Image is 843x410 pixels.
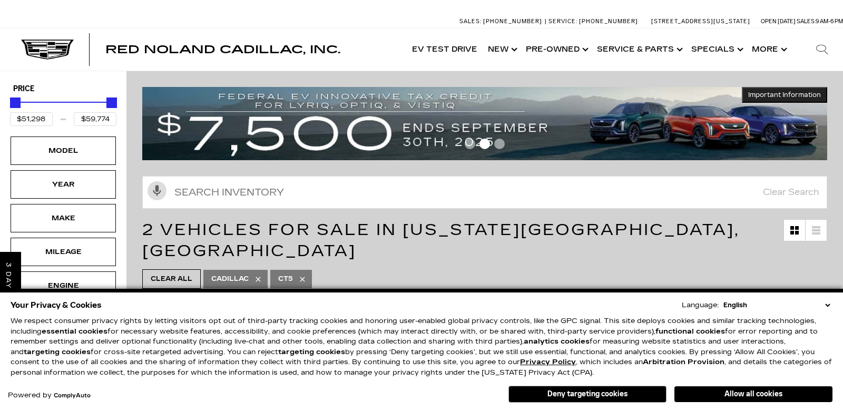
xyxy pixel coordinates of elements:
strong: essential cookies [42,327,107,336]
input: Maximum [74,112,116,126]
img: vrp-tax-ending-august-version [142,87,827,160]
select: Language Select [721,300,832,310]
span: [PHONE_NUMBER] [579,18,638,25]
button: Important Information [742,87,827,103]
span: 9 AM-6 PM [816,18,843,25]
div: Minimum Price [10,97,21,108]
span: [PHONE_NUMBER] [483,18,542,25]
div: Language: [682,302,719,309]
span: Go to slide 3 [494,139,505,149]
strong: targeting cookies [278,348,345,356]
a: Specials [686,28,747,71]
div: MileageMileage [11,238,116,266]
strong: analytics cookies [524,337,590,346]
div: Mileage [37,246,90,258]
u: Privacy Policy [520,358,576,366]
span: Go to slide 1 [465,139,475,149]
div: Price [10,94,116,126]
a: [STREET_ADDRESS][US_STATE] [651,18,750,25]
div: Powered by [8,392,91,399]
span: Sales: [797,18,816,25]
strong: targeting cookies [24,348,91,356]
a: Service: [PHONE_NUMBER] [545,18,641,24]
div: Engine [37,280,90,291]
a: Grid View [784,220,805,241]
span: Your Privacy & Cookies [11,298,102,313]
span: Red Noland Cadillac, Inc. [105,43,340,56]
div: Model [37,145,90,157]
a: Pre-Owned [521,28,592,71]
a: New [483,28,521,71]
span: Cadillac [211,272,249,286]
span: Open [DATE] [761,18,796,25]
div: EngineEngine [11,271,116,300]
span: 2 Vehicles for Sale in [US_STATE][GEOGRAPHIC_DATA], [GEOGRAPHIC_DATA] [142,220,740,260]
div: Year [37,179,90,190]
p: We respect consumer privacy rights by letting visitors opt out of third-party tracking cookies an... [11,316,832,378]
div: Maximum Price [106,97,117,108]
strong: Arbitration Provision [643,358,724,366]
button: More [747,28,790,71]
input: Search Inventory [142,176,827,209]
img: Cadillac Dark Logo with Cadillac White Text [21,40,74,60]
div: Search [801,28,843,71]
div: YearYear [11,170,116,199]
a: ComplyAuto [54,393,91,399]
span: Clear All [151,272,192,286]
a: EV Test Drive [407,28,483,71]
a: Sales: [PHONE_NUMBER] [459,18,545,24]
button: Deny targeting cookies [508,386,666,403]
span: CT5 [278,272,293,286]
a: Red Noland Cadillac, Inc. [105,44,340,55]
input: Minimum [10,112,53,126]
h5: Price [13,84,113,94]
a: Service & Parts [592,28,686,71]
span: Service: [548,18,577,25]
span: Sales: [459,18,482,25]
div: ModelModel [11,136,116,165]
div: Make [37,212,90,224]
strong: functional cookies [655,327,725,336]
div: MakeMake [11,204,116,232]
button: Allow all cookies [674,386,832,402]
span: Go to slide 2 [479,139,490,149]
svg: Click to toggle on voice search [148,181,166,200]
span: Important Information [748,91,821,99]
